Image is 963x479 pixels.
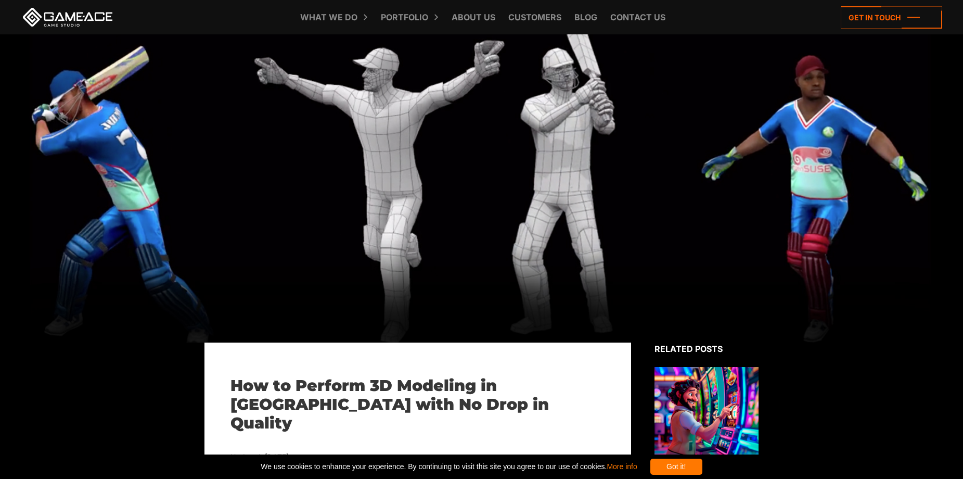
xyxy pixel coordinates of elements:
[841,6,942,29] a: Get in touch
[654,367,759,462] img: Related
[650,459,702,475] div: Got it!
[230,451,605,464] div: Updated: [DATE]
[654,343,759,355] div: Related posts
[230,376,605,433] h1: How to Perform 3D Modeling in [GEOGRAPHIC_DATA] with No Drop in Quality
[261,459,637,475] span: We use cookies to enhance your experience. By continuing to visit this site you agree to our use ...
[607,462,637,471] a: More info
